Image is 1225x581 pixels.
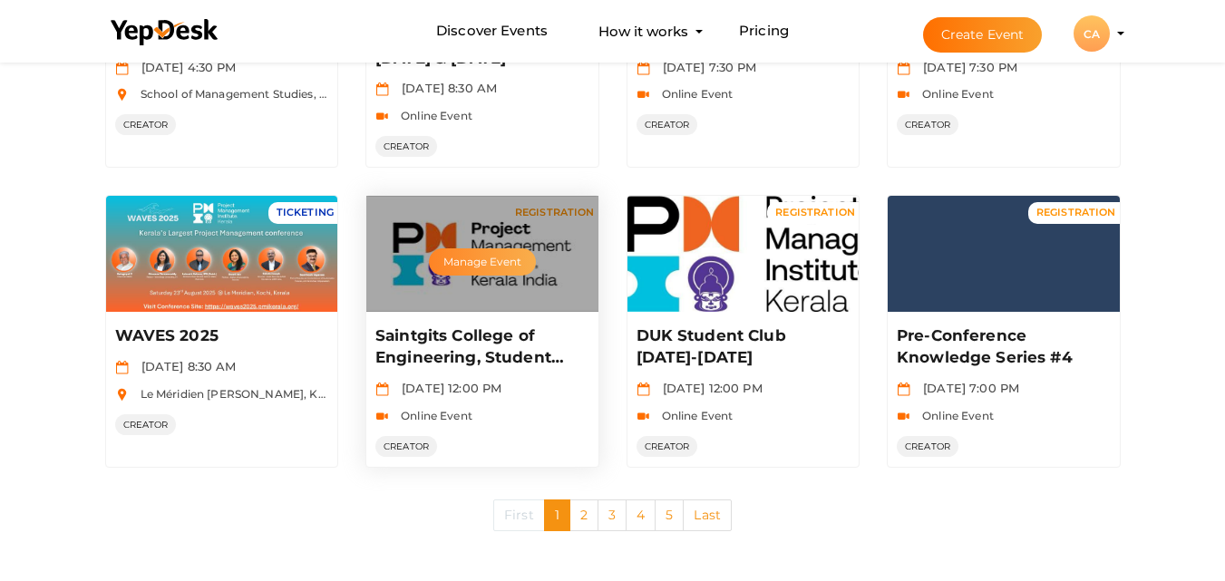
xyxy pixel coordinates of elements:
[392,409,472,422] span: Online Event
[115,325,325,347] p: WAVES 2025
[739,15,789,48] a: Pricing
[637,325,846,369] p: DUK Student Club [DATE]-[DATE]
[637,382,650,396] img: calendar.svg
[392,109,472,122] span: Online Event
[375,410,389,423] img: video-icon.svg
[375,110,389,123] img: video-icon.svg
[569,499,598,531] a: 2
[897,436,958,457] span: CREATOR
[1068,15,1115,53] button: CA
[375,436,437,457] span: CREATOR
[375,382,389,396] img: calendar.svg
[637,410,650,423] img: video-icon.svg
[1074,27,1110,41] profile-pic: CA
[653,87,734,101] span: Online Event
[1074,15,1110,52] div: CA
[923,17,1043,53] button: Create Event
[637,62,650,75] img: calendar.svg
[115,388,129,402] img: location.svg
[897,325,1106,369] p: Pre-Conference Knowledge Series #4
[131,387,902,401] span: Le Méridien [PERSON_NAME], Kundannoor, [GEOGRAPHIC_DATA], [GEOGRAPHIC_DATA], [GEOGRAPHIC_DATA], [...
[914,60,1017,74] span: [DATE] 7:30 PM
[132,359,237,373] span: [DATE] 8:30 AM
[897,88,910,102] img: video-icon.svg
[683,499,732,531] a: Last
[655,499,684,531] a: 5
[637,114,698,135] span: CREATOR
[593,15,694,48] button: How it works
[115,114,177,135] span: CREATOR
[375,82,389,96] img: calendar.svg
[654,381,763,395] span: [DATE] 12:00 PM
[115,88,129,102] img: location.svg
[654,60,757,74] span: [DATE] 7:30 PM
[393,81,497,95] span: [DATE] 8:30 AM
[375,325,585,369] p: Saintgits College of Engineering, Student Club registration [DATE]-[DATE]
[493,499,545,531] a: First
[653,409,734,422] span: Online Event
[626,499,656,531] a: 4
[897,62,910,75] img: calendar.svg
[637,88,650,102] img: video-icon.svg
[913,87,994,101] span: Online Event
[897,114,958,135] span: CREATOR
[914,381,1019,395] span: [DATE] 7:00 PM
[115,361,129,374] img: calendar.svg
[375,136,437,157] span: CREATOR
[897,382,910,396] img: calendar.svg
[544,499,570,531] a: 1
[132,60,237,74] span: [DATE] 4:30 PM
[436,15,548,48] a: Discover Events
[131,87,1008,101] span: School of Management Studies, CUSAT, [GEOGRAPHIC_DATA], [GEOGRAPHIC_DATA], [GEOGRAPHIC_DATA], [GE...
[637,436,698,457] span: CREATOR
[115,414,177,435] span: CREATOR
[598,499,627,531] a: 3
[897,410,910,423] img: video-icon.svg
[913,409,994,422] span: Online Event
[429,248,536,276] button: Manage Event
[393,381,501,395] span: [DATE] 12:00 PM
